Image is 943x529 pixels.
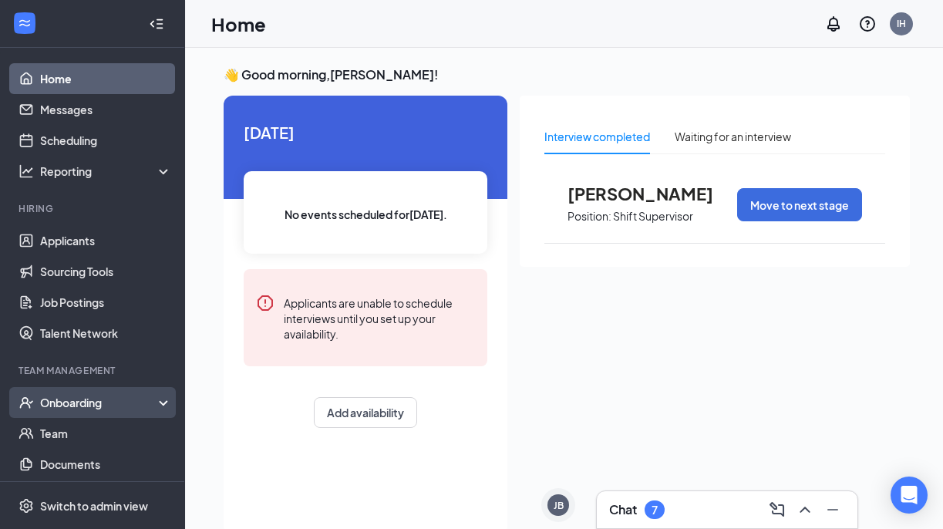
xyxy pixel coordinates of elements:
[314,397,417,428] button: Add availability
[19,202,169,215] div: Hiring
[149,16,164,32] svg: Collapse
[40,480,172,510] a: Surveys
[858,15,877,33] svg: QuestionInfo
[40,418,172,449] a: Team
[40,125,172,156] a: Scheduling
[765,497,790,522] button: ComposeMessage
[613,209,693,224] p: Shift Supervisor
[19,498,34,514] svg: Settings
[768,500,786,519] svg: ComposeMessage
[211,11,266,37] h1: Home
[793,497,817,522] button: ChevronUp
[652,504,658,517] div: 7
[554,499,564,512] div: JB
[823,500,842,519] svg: Minimize
[40,163,173,179] div: Reporting
[675,128,791,145] div: Waiting for an interview
[897,17,906,30] div: IH
[609,501,637,518] h3: Chat
[737,188,862,221] button: Move to next stage
[244,120,487,144] span: [DATE]
[40,94,172,125] a: Messages
[567,184,737,204] span: [PERSON_NAME]
[820,497,845,522] button: Minimize
[40,318,172,349] a: Talent Network
[19,395,34,410] svg: UserCheck
[284,294,475,342] div: Applicants are unable to schedule interviews until you set up your availability.
[40,63,172,94] a: Home
[19,163,34,179] svg: Analysis
[40,498,148,514] div: Switch to admin view
[285,206,447,223] span: No events scheduled for [DATE] .
[40,256,172,287] a: Sourcing Tools
[40,287,172,318] a: Job Postings
[19,364,169,377] div: Team Management
[40,225,172,256] a: Applicants
[256,294,274,312] svg: Error
[544,128,650,145] div: Interview completed
[224,66,910,83] h3: 👋 Good morning, [PERSON_NAME] !
[824,15,843,33] svg: Notifications
[40,395,159,410] div: Onboarding
[17,15,32,31] svg: WorkstreamLogo
[891,477,928,514] div: Open Intercom Messenger
[40,449,172,480] a: Documents
[796,500,814,519] svg: ChevronUp
[567,209,611,224] p: Position:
